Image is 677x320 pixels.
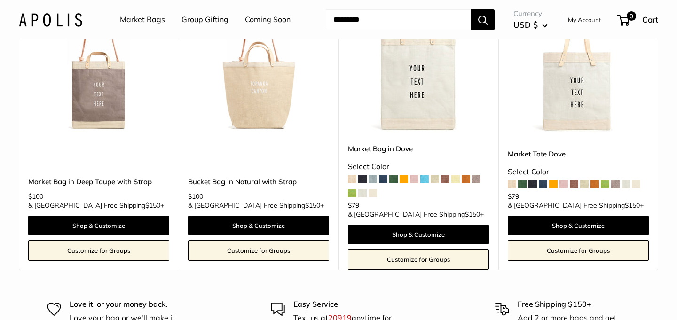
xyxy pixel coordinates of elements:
span: $79 [348,201,359,210]
button: Search [471,9,495,30]
a: Customize for Groups [508,240,649,261]
a: Market Bag in Dove [348,143,489,154]
span: $150 [145,201,160,210]
span: & [GEOGRAPHIC_DATA] Free Shipping + [28,202,164,209]
iframe: Sign Up via Text for Offers [8,284,101,312]
a: Group Gifting [181,13,228,27]
a: Customize for Groups [348,249,489,270]
span: $100 [188,192,203,201]
img: Apolis [19,13,82,26]
a: Customize for Groups [188,240,329,261]
span: $100 [28,192,43,201]
div: Select Color [348,160,489,174]
button: USD $ [513,17,548,32]
span: $79 [508,192,519,201]
a: 0 Cart [618,12,658,27]
p: Love it, or your money back. [70,298,182,311]
a: Market Bags [120,13,165,27]
a: Shop & Customize [28,216,169,235]
span: & [GEOGRAPHIC_DATA] Free Shipping + [188,202,324,209]
span: $150 [465,210,480,219]
input: Search... [326,9,471,30]
p: Free Shipping $150+ [518,298,630,311]
a: Shop & Customize [348,225,489,244]
a: My Account [568,14,601,25]
p: Easy Service [293,298,406,311]
span: $150 [305,201,320,210]
a: Market Tote Dove [508,148,649,159]
span: Cart [642,15,658,24]
span: & [GEOGRAPHIC_DATA] Free Shipping + [348,211,484,218]
span: 0 [627,11,636,21]
span: USD $ [513,20,538,30]
a: Customize for Groups [28,240,169,261]
span: & [GEOGRAPHIC_DATA] Free Shipping + [508,202,644,209]
a: Shop & Customize [188,216,329,235]
span: $150 [625,201,640,210]
a: Market Bag in Deep Taupe with Strap [28,176,169,187]
a: Shop & Customize [508,216,649,235]
span: Currency [513,7,548,20]
a: Bucket Bag in Natural with Strap [188,176,329,187]
a: Coming Soon [245,13,291,27]
div: Select Color [508,165,649,179]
